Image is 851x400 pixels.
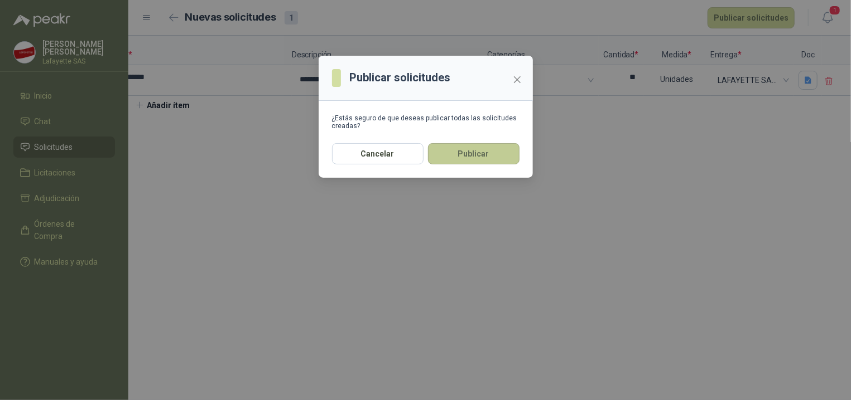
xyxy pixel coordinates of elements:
[513,75,522,84] span: close
[428,143,520,164] button: Publicar
[332,143,424,164] button: Cancelar
[508,71,526,89] button: Close
[332,114,520,130] div: ¿Estás seguro de que deseas publicar todas las solicitudes creadas?
[350,69,451,86] h3: Publicar solicitudes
